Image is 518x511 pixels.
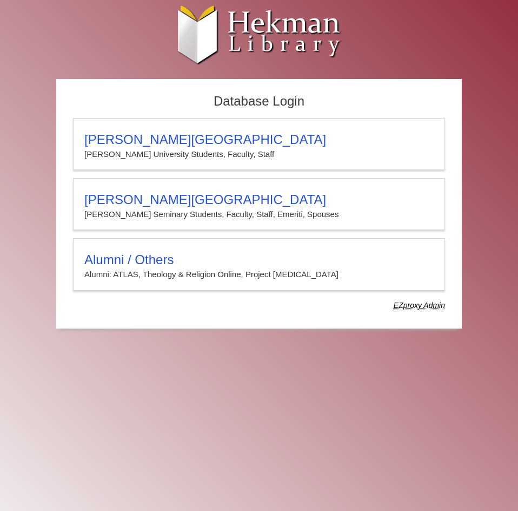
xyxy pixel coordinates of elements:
[84,207,434,221] p: [PERSON_NAME] Seminary Students, Faculty, Staff, Emeriti, Spouses
[84,192,434,207] h3: [PERSON_NAME][GEOGRAPHIC_DATA]
[73,178,445,230] a: [PERSON_NAME][GEOGRAPHIC_DATA][PERSON_NAME] Seminary Students, Faculty, Staff, Emeriti, Spouses
[84,252,434,267] h3: Alumni / Others
[394,301,445,310] dfn: Use Alumni login
[84,132,434,147] h3: [PERSON_NAME][GEOGRAPHIC_DATA]
[68,90,450,113] h2: Database Login
[84,252,434,281] summary: Alumni / OthersAlumni: ATLAS, Theology & Religion Online, Project [MEDICAL_DATA]
[84,147,434,161] p: [PERSON_NAME] University Students, Faculty, Staff
[84,267,434,281] p: Alumni: ATLAS, Theology & Religion Online, Project [MEDICAL_DATA]
[73,118,445,170] a: [PERSON_NAME][GEOGRAPHIC_DATA][PERSON_NAME] University Students, Faculty, Staff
